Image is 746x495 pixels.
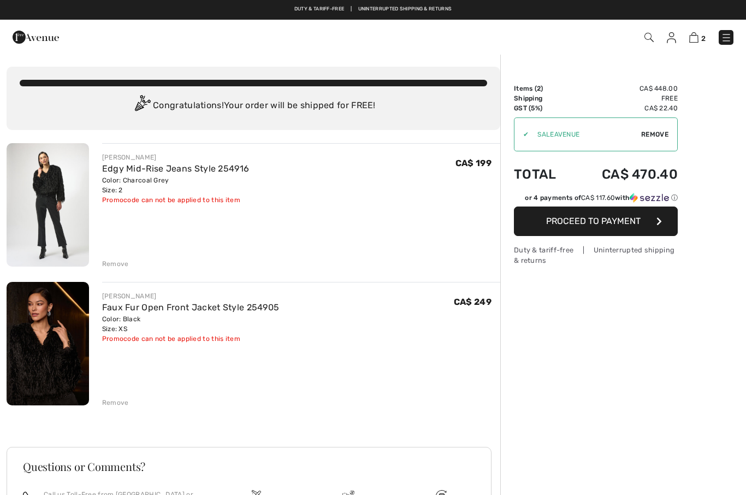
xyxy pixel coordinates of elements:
[102,163,250,174] a: Edgy Mid-Rise Jeans Style 254916
[514,193,678,207] div: or 4 payments ofCA$ 117.60withSezzle Click to learn more about Sezzle
[514,103,572,113] td: GST (5%)
[514,93,572,103] td: Shipping
[102,291,280,301] div: [PERSON_NAME]
[514,84,572,93] td: Items ( )
[102,175,250,195] div: Color: Charcoal Grey Size: 2
[721,32,732,43] img: Menu
[102,195,250,205] div: Promocode can not be applied to this item
[102,314,280,334] div: Color: Black Size: XS
[7,282,89,405] img: Faux Fur Open Front Jacket Style 254905
[13,26,59,48] img: 1ère Avenue
[701,34,706,43] span: 2
[20,95,487,117] div: Congratulations! Your order will be shipped for FREE!
[572,93,678,103] td: Free
[641,129,668,139] span: Remove
[537,85,541,92] span: 2
[23,461,475,472] h3: Questions or Comments?
[546,216,641,226] span: Proceed to Payment
[455,158,492,168] span: CA$ 199
[102,152,250,162] div: [PERSON_NAME]
[13,31,59,42] a: 1ère Avenue
[102,259,129,269] div: Remove
[131,95,153,117] img: Congratulation2.svg
[102,302,280,313] a: Faux Fur Open Front Jacket Style 254905
[689,32,698,43] img: Shopping Bag
[102,398,129,408] div: Remove
[7,143,89,267] img: Edgy Mid-Rise Jeans Style 254916
[630,193,669,203] img: Sezzle
[572,84,678,93] td: CA$ 448.00
[644,33,654,42] img: Search
[514,207,678,236] button: Proceed to Payment
[514,156,572,193] td: Total
[454,297,492,307] span: CA$ 249
[572,156,678,193] td: CA$ 470.40
[529,118,641,151] input: Promo code
[102,334,280,344] div: Promocode can not be applied to this item
[667,32,676,43] img: My Info
[525,193,678,203] div: or 4 payments of with
[689,31,706,44] a: 2
[514,245,678,266] div: Duty & tariff-free | Uninterrupted shipping & returns
[572,103,678,113] td: CA$ 22.40
[581,194,615,202] span: CA$ 117.60
[514,129,529,139] div: ✔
